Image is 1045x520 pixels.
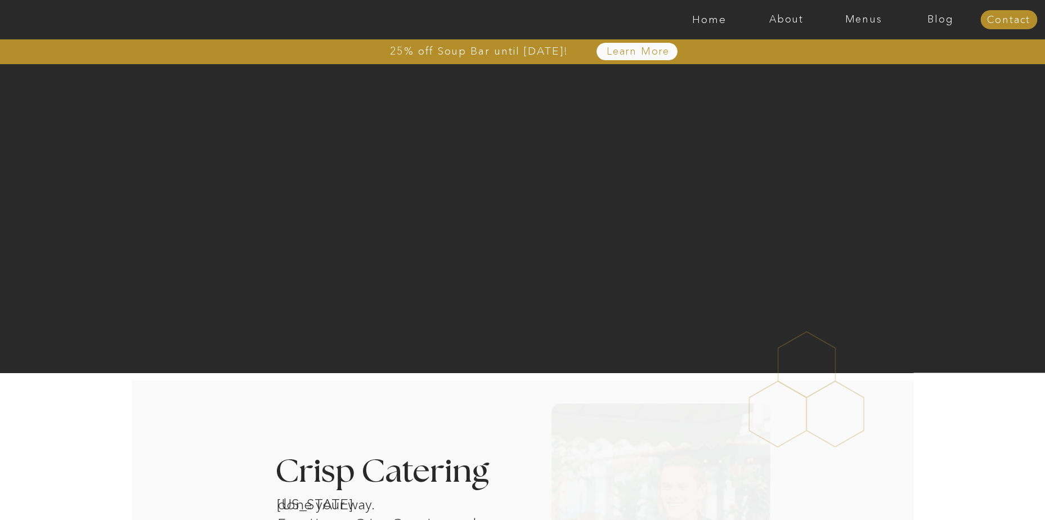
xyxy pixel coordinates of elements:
[980,15,1037,26] a: Contact
[825,14,902,25] a: Menus
[902,14,979,25] a: Blog
[349,46,609,57] a: 25% off Soup Bar until [DATE]!
[748,14,825,25] a: About
[581,46,696,57] a: Learn More
[275,456,518,489] h3: Crisp Catering
[277,495,394,509] h1: [US_STATE] catering
[671,14,748,25] a: Home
